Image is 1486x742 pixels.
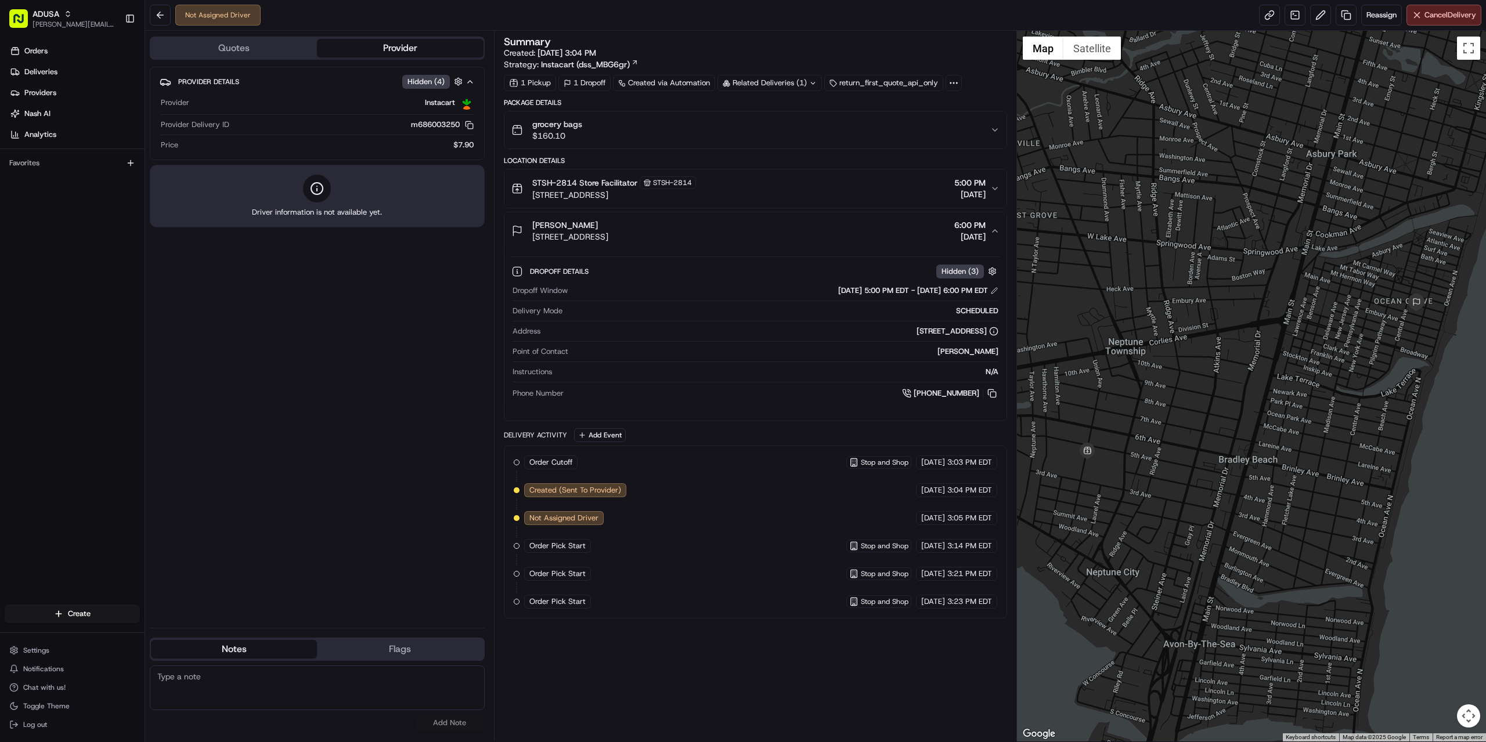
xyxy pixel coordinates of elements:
[5,698,140,714] button: Toggle Theme
[5,642,140,658] button: Settings
[151,39,317,57] button: Quotes
[252,207,382,218] span: Driver information is not available yet.
[110,168,186,180] span: API Documentation
[947,541,992,551] span: 3:14 PM EDT
[504,156,1007,165] div: Location Details
[33,20,116,29] button: [PERSON_NAME][EMAIL_ADDRESS][PERSON_NAME][DOMAIN_NAME]
[5,661,140,677] button: Notifications
[5,84,145,102] a: Providers
[98,169,107,179] div: 💻
[513,326,540,336] span: Address
[541,59,639,70] a: Instacart (dss_MBG6gr)
[197,114,211,128] button: Start new chat
[12,169,21,179] div: 📗
[954,177,986,189] span: 5:00 PM
[24,88,56,98] span: Providers
[504,430,567,440] div: Delivery Activity
[954,231,986,242] span: [DATE]
[532,118,582,130] span: grocery bags
[1020,726,1058,741] img: Google
[921,485,945,495] span: [DATE]
[504,59,639,70] div: Strategy:
[532,231,608,242] span: [STREET_ADDRESS]
[921,596,945,607] span: [DATE]
[947,485,992,495] span: 3:04 PM EDT
[613,75,715,91] a: Created via Automation
[317,39,483,57] button: Provider
[24,46,48,56] span: Orders
[317,640,483,658] button: Flags
[504,212,1007,249] button: [PERSON_NAME][STREET_ADDRESS]6:00 PM[DATE]
[947,596,992,607] span: 3:23 PM EDT
[954,219,986,231] span: 6:00 PM
[861,569,908,578] span: Stop and Shop
[5,716,140,733] button: Log out
[504,111,1007,149] button: grocery bags$160.10
[529,596,586,607] span: Order Pick Start
[504,98,1007,107] div: Package Details
[921,457,945,468] span: [DATE]
[529,513,598,523] span: Not Assigned Driver
[1424,10,1476,20] span: Cancel Delivery
[161,97,189,108] span: Provider
[24,108,51,119] span: Nash AI
[93,164,191,184] a: 💻API Documentation
[160,72,475,91] button: Provider DetailsHidden (4)
[5,104,145,123] a: Nash AI
[178,77,239,86] span: Provider Details
[921,541,945,551] span: [DATE]
[12,111,33,132] img: 1736555255976-a54dd68f-1ca7-489b-9aae-adbdc363a1c4
[411,120,474,130] button: m686003250
[541,59,630,70] span: Instacart (dss_MBG6gr)
[1020,726,1058,741] a: Open this area in Google Maps (opens a new window)
[902,387,998,400] a: [PHONE_NUMBER]
[453,140,474,150] span: $7.90
[5,154,140,172] div: Favorites
[1343,734,1406,740] span: Map data ©2025 Google
[1413,734,1429,740] a: Terms
[39,111,190,122] div: Start new chat
[1063,37,1121,60] button: Show satellite imagery
[557,367,998,377] div: N/A
[529,485,621,495] span: Created (Sent To Provider)
[33,8,59,20] button: ADUSA
[23,701,70,711] span: Toggle Theme
[529,541,586,551] span: Order Pick Start
[504,249,1007,421] div: [PERSON_NAME][STREET_ADDRESS]6:00 PM[DATE]
[532,130,582,142] span: $160.10
[68,609,91,619] span: Create
[12,46,211,65] p: Welcome 👋
[504,47,596,59] span: Created:
[936,264,1000,278] button: Hidden (3)
[12,12,35,35] img: Nash
[532,189,696,201] span: [STREET_ADDRESS]
[653,178,692,187] span: STSH-2814
[151,640,317,658] button: Notes
[24,67,57,77] span: Deliveries
[1457,37,1480,60] button: Toggle fullscreen view
[914,388,979,399] span: [PHONE_NUMBER]
[161,140,178,150] span: Price
[1366,10,1397,20] span: Reassign
[513,285,568,296] span: Dropoff Window
[529,569,586,579] span: Order Pick Start
[921,569,945,579] span: [DATE]
[23,683,66,692] span: Chat with us!
[1457,704,1480,727] button: Map camera controls
[5,5,120,32] button: ADUSA[PERSON_NAME][EMAIL_ADDRESS][PERSON_NAME][DOMAIN_NAME]
[513,367,552,377] span: Instructions
[947,457,992,468] span: 3:03 PM EDT
[861,458,908,467] span: Stop and Shop
[161,120,229,130] span: Provider Delivery ID
[567,306,998,316] div: SCHEDULED
[532,177,637,189] span: STSH-2814 Store Facilitator
[23,168,89,180] span: Knowledge Base
[574,428,626,442] button: Add Event
[513,346,568,357] span: Point of Contact
[824,75,943,91] div: return_first_quote_api_only
[1361,5,1402,26] button: Reassign
[23,664,64,674] span: Notifications
[573,346,998,357] div: [PERSON_NAME]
